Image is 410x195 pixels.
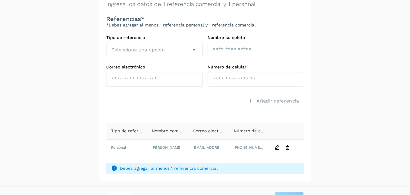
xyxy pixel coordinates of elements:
[111,145,126,150] span: Personal
[208,35,304,40] label: Nombre completo
[120,165,299,172] span: Debes agregar al menos 1 referencia comercial
[243,94,304,108] button: Añadir referencia
[152,128,189,133] span: Nombre completo
[234,128,273,133] span: Número de celular
[111,46,165,54] span: Selecciona una opción
[106,64,203,70] label: Correo electrónico
[188,140,229,155] td: [EMAIL_ADDRESS][DOMAIN_NAME]
[106,23,304,28] p: *Debes agregar al menos 1 referencia personal y 1 referencia comercial.
[106,35,203,40] label: Tipo de referencia
[111,128,150,133] span: Tipo de referencia
[193,128,232,133] span: Correo electrónico
[106,1,304,8] p: Ingresa los datos de 1 referencia comercial y 1 personal
[208,64,304,70] label: Número de celular
[106,15,304,23] h3: Referencias*
[256,98,299,104] span: Añadir referencia
[147,140,188,155] td: [PERSON_NAME]
[229,140,270,155] td: [PHONE_NUMBER]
